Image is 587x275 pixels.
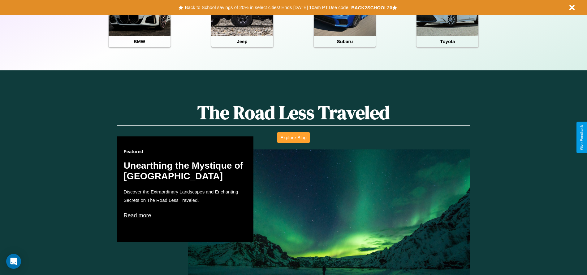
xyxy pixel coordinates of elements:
h3: Featured [123,149,247,154]
h4: Subaru [314,36,376,47]
h4: Toyota [417,36,478,47]
button: Back to School savings of 20% in select cities! Ends [DATE] 10am PT.Use code: [183,3,351,12]
button: Explore Blog [277,132,310,143]
div: Open Intercom Messenger [6,254,21,269]
h4: BMW [109,36,170,47]
p: Read more [123,211,247,220]
div: Give Feedback [580,125,584,150]
h1: The Road Less Traveled [117,100,469,126]
p: Discover the Extraordinary Landscapes and Enchanting Secrets on The Road Less Traveled. [123,188,247,204]
b: BACK2SCHOOL20 [351,5,392,10]
h2: Unearthing the Mystique of [GEOGRAPHIC_DATA] [123,160,247,181]
h4: Jeep [211,36,273,47]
